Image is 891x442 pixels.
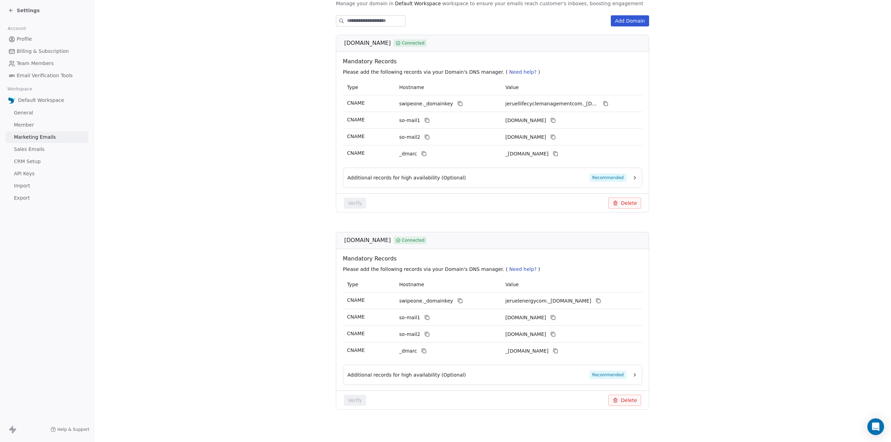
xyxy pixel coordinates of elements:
span: Recommended [590,174,626,182]
span: jeruelenergycom2.swipeone.email [505,331,546,338]
span: jeruellifecyclemanagementcom1.swipeone.email [505,117,546,124]
span: _dmarc [399,347,417,355]
span: CNAME [347,297,365,303]
span: [DOMAIN_NAME] [344,236,391,244]
span: Billing & Subscription [17,48,69,55]
a: Import [6,180,88,192]
p: Please add the following records via your Domain's DNS manager. ( ) [343,266,645,273]
a: Help & Support [50,427,89,432]
button: Verify [344,198,366,209]
span: CNAME [347,331,365,336]
span: CNAME [347,314,365,320]
span: Help & Support [57,427,89,432]
span: CNAME [347,150,365,156]
span: Connected [402,237,425,243]
span: jeruellifecyclemanagementcom2.swipeone.email [505,134,546,141]
span: so-mail2 [399,134,420,141]
span: CRM Setup [14,158,41,165]
button: Add Domain [611,15,649,26]
span: Hostname [399,282,424,287]
span: jeruelenergycom1.swipeone.email [505,314,546,321]
span: Member [14,121,34,129]
span: Hostname [399,85,424,90]
span: so-mail2 [399,331,420,338]
span: Import [14,182,30,190]
span: Email Verification Tools [17,72,73,79]
a: General [6,107,88,119]
a: Export [6,192,88,204]
span: Additional records for high availability (Optional) [347,174,466,181]
span: Settings [17,7,40,14]
span: Workspace [5,84,35,94]
p: Type [347,84,391,91]
span: so-mail1 [399,117,420,124]
span: CNAME [347,134,365,139]
span: Need help? [509,266,537,272]
span: _dmarc [399,150,417,158]
a: Sales Emails [6,144,88,155]
span: Mandatory Records [343,57,645,66]
img: Favicon.jpg [8,97,15,104]
a: Settings [8,7,40,14]
span: Sales Emails [14,146,45,153]
span: Profile [17,35,32,43]
span: [DOMAIN_NAME] [344,39,391,47]
span: Export [14,194,30,202]
a: Email Verification Tools [6,70,88,81]
button: Additional records for high availability (Optional)Recommended [347,371,638,379]
span: Account [5,23,29,34]
span: CNAME [347,347,365,353]
a: Team Members [6,58,88,69]
span: Recommended [590,371,626,379]
span: Default Workspace [18,97,64,104]
button: Verify [344,395,366,406]
span: CNAME [347,117,365,122]
span: API Keys [14,170,34,177]
span: Mandatory Records [343,255,645,263]
span: General [14,109,33,116]
div: Open Intercom Messenger [867,418,884,435]
span: CNAME [347,100,365,106]
button: Additional records for high availability (Optional)Recommended [347,174,638,182]
p: Type [347,281,391,288]
span: so-mail1 [399,314,420,321]
a: API Keys [6,168,88,179]
span: Additional records for high availability (Optional) [347,371,466,378]
span: jeruelenergycom._domainkey.swipeone.email [505,297,591,305]
a: Billing & Subscription [6,46,88,57]
a: Profile [6,33,88,45]
p: Please add the following records via your Domain's DNS manager. ( ) [343,69,645,75]
span: Team Members [17,60,54,67]
span: swipeone._domainkey [399,100,453,107]
span: Marketing Emails [14,134,56,141]
span: _dmarc.swipeone.email [505,150,549,158]
span: Need help? [509,69,537,75]
span: swipeone._domainkey [399,297,453,305]
span: _dmarc.swipeone.email [505,347,549,355]
span: Value [505,85,519,90]
a: Member [6,119,88,131]
span: Value [505,282,519,287]
a: Marketing Emails [6,131,88,143]
a: CRM Setup [6,156,88,167]
button: Delete [608,198,641,209]
button: Delete [608,395,641,406]
span: jeruellifecyclemanagementcom._domainkey.swipeone.email [505,100,599,107]
span: Connected [402,40,425,46]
